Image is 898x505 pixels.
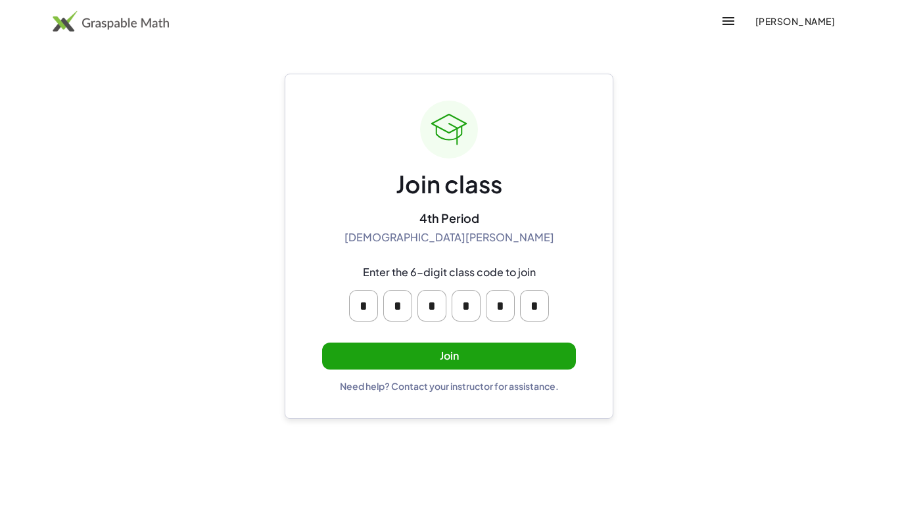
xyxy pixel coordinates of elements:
input: Please enter OTP character 5 [486,290,515,322]
div: 4th Period [419,210,479,226]
div: Join class [396,169,502,200]
input: Please enter OTP character 6 [520,290,549,322]
input: Please enter OTP character 3 [417,290,446,322]
div: Enter the 6-digit class code to join [363,266,536,279]
input: Please enter OTP character 1 [349,290,378,322]
input: Please enter OTP character 4 [452,290,481,322]
div: [DEMOGRAPHIC_DATA][PERSON_NAME] [344,231,554,245]
button: [PERSON_NAME] [744,9,845,33]
span: [PERSON_NAME] [755,15,835,27]
button: Join [322,343,576,370]
input: Please enter OTP character 2 [383,290,412,322]
div: Need help? Contact your instructor for assistance. [340,380,559,392]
